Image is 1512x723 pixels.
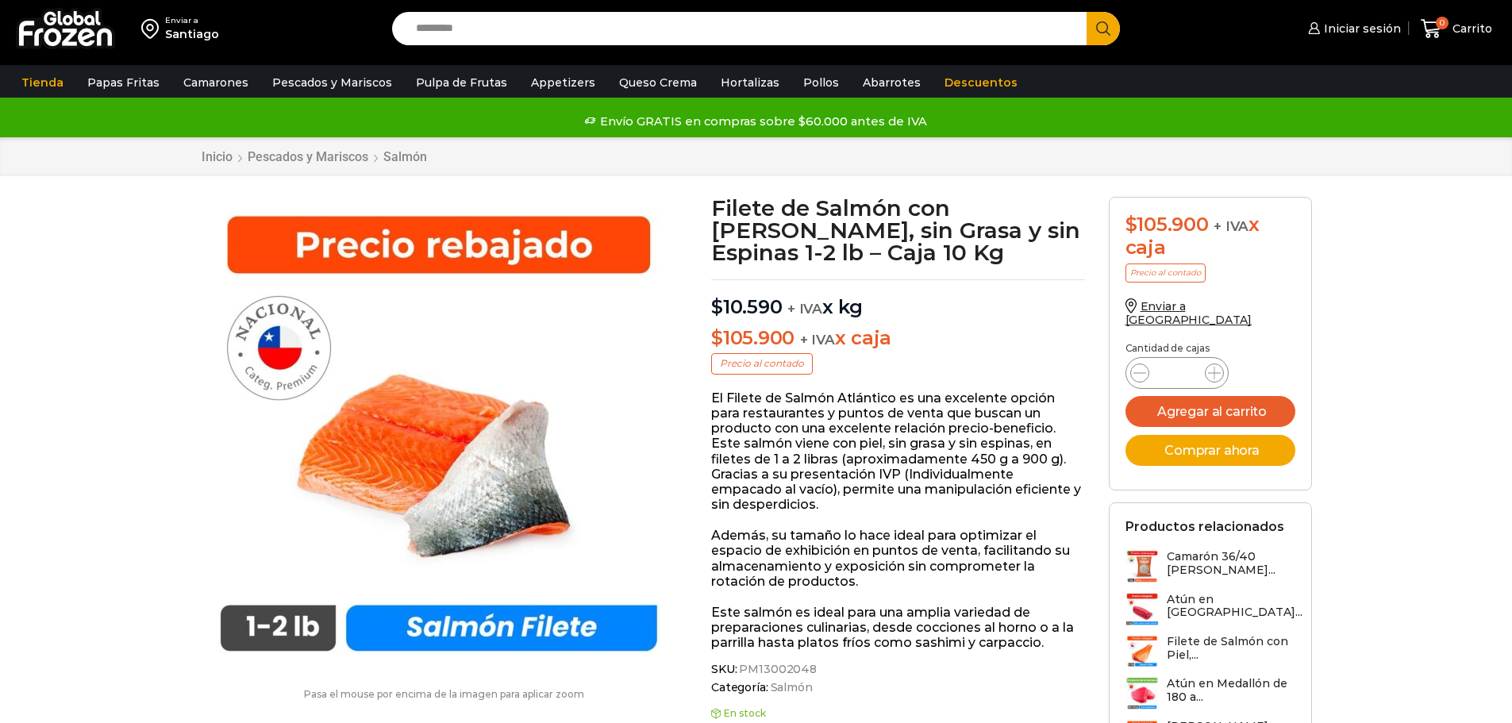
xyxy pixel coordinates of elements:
[1449,21,1492,37] span: Carrito
[201,689,688,700] p: Pasa el mouse por encima de la imagen para aplicar zoom
[1125,213,1137,236] span: $
[201,149,233,164] a: Inicio
[711,353,813,374] p: Precio al contado
[175,67,256,98] a: Camarones
[711,279,1085,319] p: x kg
[523,67,603,98] a: Appetizers
[1214,218,1248,234] span: + IVA
[1125,299,1252,327] a: Enviar a [GEOGRAPHIC_DATA]
[711,326,794,349] bdi: 105.900
[1417,10,1496,48] a: 0 Carrito
[1125,550,1295,584] a: Camarón 36/40 [PERSON_NAME]...
[611,67,705,98] a: Queso Crema
[1125,519,1284,534] h2: Productos relacionados
[795,67,847,98] a: Pollos
[711,295,782,318] bdi: 10.590
[711,326,723,349] span: $
[165,26,219,42] div: Santiago
[201,149,428,164] nav: Breadcrumb
[264,67,400,98] a: Pescados y Mariscos
[383,149,428,164] a: Salmón
[247,149,369,164] a: Pescados y Mariscos
[141,15,165,42] img: address-field-icon.svg
[13,67,71,98] a: Tienda
[1320,21,1401,37] span: Iniciar sesión
[1125,396,1295,427] button: Agregar al carrito
[711,327,1085,350] p: x caja
[201,197,677,673] img: filete salmon 1-2 libras
[787,301,822,317] span: + IVA
[855,67,929,98] a: Abarrotes
[1125,263,1206,283] p: Precio al contado
[1162,362,1192,384] input: Product quantity
[711,390,1085,513] p: El Filete de Salmón Atlántico es una excelente opción para restaurantes y puntos de venta que bus...
[1436,17,1449,29] span: 0
[711,681,1085,694] span: Categoría:
[937,67,1025,98] a: Descuentos
[165,15,219,26] div: Enviar a
[713,67,787,98] a: Hortalizas
[1125,435,1295,466] button: Comprar ahora
[1167,550,1295,577] h3: Camarón 36/40 [PERSON_NAME]...
[1125,213,1209,236] bdi: 105.900
[1125,213,1295,260] div: x caja
[1087,12,1120,45] button: Search button
[737,663,817,676] span: PM13002048
[711,605,1085,651] p: Este salmón es ideal para una amplia variedad de preparaciones culinarias, desde cocciones al hor...
[79,67,167,98] a: Papas Fritas
[1125,635,1295,669] a: Filete de Salmón con Piel,...
[1304,13,1401,44] a: Iniciar sesión
[711,295,723,318] span: $
[711,663,1085,676] span: SKU:
[711,197,1085,263] h1: Filete de Salmón con [PERSON_NAME], sin Grasa y sin Espinas 1-2 lb – Caja 10 Kg
[1125,343,1295,354] p: Cantidad de cajas
[711,708,1085,719] p: En stock
[408,67,515,98] a: Pulpa de Frutas
[1167,677,1295,704] h3: Atún en Medallón de 180 a...
[768,681,813,694] a: Salmón
[1125,593,1302,627] a: Atún en [GEOGRAPHIC_DATA]...
[1167,593,1302,620] h3: Atún en [GEOGRAPHIC_DATA]...
[711,528,1085,589] p: Además, su tamaño lo hace ideal para optimizar el espacio de exhibición en puntos de venta, facil...
[1125,677,1295,711] a: Atún en Medallón de 180 a...
[800,332,835,348] span: + IVA
[1167,635,1295,662] h3: Filete de Salmón con Piel,...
